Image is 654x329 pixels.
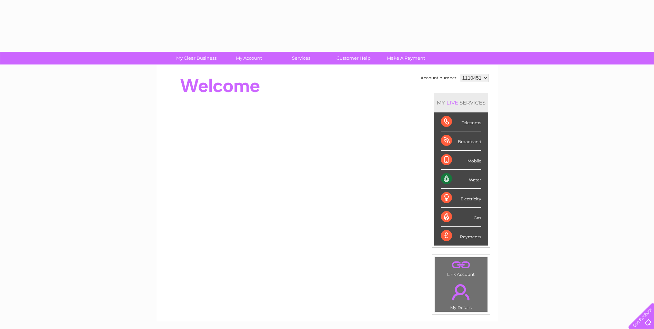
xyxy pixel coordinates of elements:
td: Account number [419,72,458,84]
div: LIVE [445,99,460,106]
td: My Details [434,278,488,312]
a: . [436,259,486,271]
a: Services [273,52,330,64]
a: My Clear Business [168,52,225,64]
a: Customer Help [325,52,382,64]
div: MY SERVICES [434,93,488,112]
div: Payments [441,227,481,245]
div: Electricity [441,189,481,208]
div: Telecoms [441,112,481,131]
a: Make A Payment [378,52,434,64]
a: My Account [220,52,277,64]
div: Water [441,170,481,189]
div: Gas [441,208,481,227]
a: . [436,280,486,304]
div: Mobile [441,151,481,170]
div: Broadband [441,131,481,150]
td: Link Account [434,257,488,279]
